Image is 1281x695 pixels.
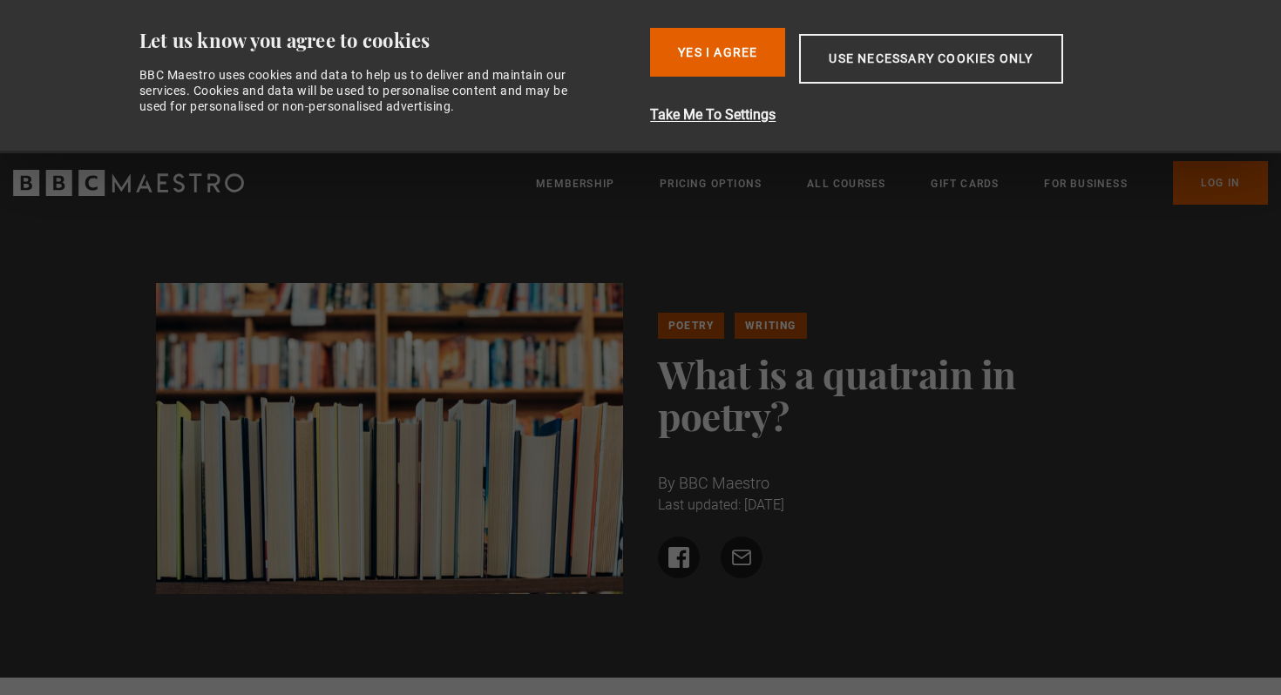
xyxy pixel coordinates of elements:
[735,313,806,339] a: Writing
[1173,161,1268,205] a: Log In
[650,28,785,77] button: Yes I Agree
[139,28,637,53] div: Let us know you agree to cookies
[931,175,999,192] a: Gift Cards
[658,496,784,513] time: Last updated: [DATE]
[139,67,587,115] div: BBC Maestro uses cookies and data to help us to deliver and maintain our services. Cookies and da...
[536,175,614,192] a: Membership
[807,175,885,192] a: All Courses
[658,353,1126,436] h1: What is a quatrain in poetry?
[1044,175,1127,192] a: For business
[13,170,244,196] svg: BBC Maestro
[650,105,1155,125] button: Take Me To Settings
[679,474,769,492] span: BBC Maestro
[660,175,762,192] a: Pricing Options
[658,474,675,492] span: By
[799,34,1062,84] button: Use necessary cookies only
[536,161,1268,205] nav: Primary
[658,313,724,339] a: Poetry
